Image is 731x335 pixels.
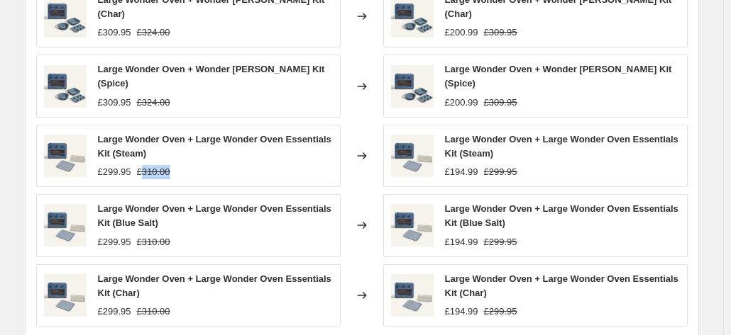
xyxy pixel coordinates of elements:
[484,25,517,40] strike: £309.95
[484,96,517,110] strike: £309.95
[137,235,170,249] strike: £310.00
[391,135,434,177] img: our-place-LargeWonderOven-WonderOvenEssentialsKit_80x.jpg
[137,165,170,179] strike: £310.00
[137,25,170,40] strike: £324.00
[391,274,434,317] img: our-place-LargeWonderOven-WonderOvenEssentialsKit_80x.jpg
[391,204,434,246] img: our-place-LargeWonderOven-WonderOvenEssentialsKit_80x.jpg
[484,235,517,249] strike: £299.95
[98,203,331,228] span: Large Wonder Oven + Large Wonder Oven Essentials Kit (Blue Salt)
[44,204,87,246] img: our-place-LargeWonderOven-WonderOvenEssentialsKit_80x.jpg
[445,235,478,249] div: £194.99
[98,305,131,319] div: £299.95
[445,64,672,89] span: Large Wonder Oven + Wonder [PERSON_NAME] Kit (Spice)
[98,165,131,179] div: £299.95
[98,64,325,89] span: Large Wonder Oven + Wonder [PERSON_NAME] Kit (Spice)
[445,305,478,319] div: £194.99
[98,25,131,40] div: £309.95
[98,235,131,249] div: £299.95
[484,165,517,179] strike: £299.95
[445,273,678,298] span: Large Wonder Oven + Large Wonder Oven Essentials Kit (Char)
[484,305,517,319] strike: £299.95
[44,65,87,108] img: our-place-LargeWonderOven-WonderOvenBakersKit-BlueSalt_80x.jpg
[44,135,87,177] img: our-place-LargeWonderOven-WonderOvenEssentialsKit_80x.jpg
[98,273,331,298] span: Large Wonder Oven + Large Wonder Oven Essentials Kit (Char)
[445,165,478,179] div: £194.99
[98,96,131,110] div: £309.95
[137,305,170,319] strike: £310.00
[445,134,678,159] span: Large Wonder Oven + Large Wonder Oven Essentials Kit (Steam)
[137,96,170,110] strike: £324.00
[445,203,678,228] span: Large Wonder Oven + Large Wonder Oven Essentials Kit (Blue Salt)
[391,65,434,108] img: our-place-LargeWonderOven-WonderOvenBakersKit-BlueSalt_80x.jpg
[98,134,331,159] span: Large Wonder Oven + Large Wonder Oven Essentials Kit (Steam)
[44,274,87,317] img: our-place-LargeWonderOven-WonderOvenEssentialsKit_80x.jpg
[445,96,478,110] div: £200.99
[445,25,478,40] div: £200.99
